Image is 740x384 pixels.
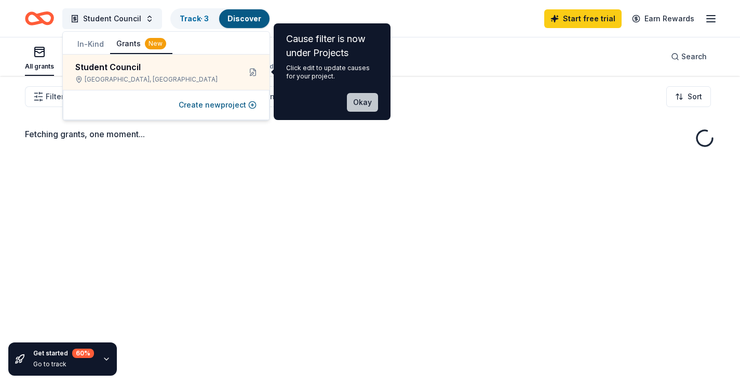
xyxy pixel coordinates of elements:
button: Student Council [62,8,162,29]
a: Track· 3 [180,14,209,23]
div: Click edit to update causes for your project. [286,64,378,81]
div: [GEOGRAPHIC_DATA], [GEOGRAPHIC_DATA] [75,75,232,84]
button: Search [663,46,715,67]
span: Filter [46,90,64,103]
div: Get started [33,349,94,358]
div: Fetching grants, one moment... [25,128,715,140]
a: Home [25,6,54,31]
button: Grants [110,34,172,54]
div: New [145,38,166,49]
button: In-Kind [71,35,110,54]
button: Okay [347,93,378,112]
div: Cause filter is now under Projects [286,32,378,60]
a: Earn Rewards [626,9,701,28]
button: Create newproject [179,99,257,111]
span: Sort [688,90,702,103]
a: Start free trial [544,9,622,28]
span: Student Council [83,12,141,25]
div: All grants [25,62,54,71]
button: Sort [666,86,711,107]
a: Discover [227,14,261,23]
button: All grants [25,42,54,76]
span: Search [681,50,707,63]
div: Student Council [75,61,232,73]
div: Go to track [33,360,94,368]
button: Track· 3Discover [170,8,271,29]
button: Filter [25,86,72,107]
div: 60 % [72,349,94,358]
